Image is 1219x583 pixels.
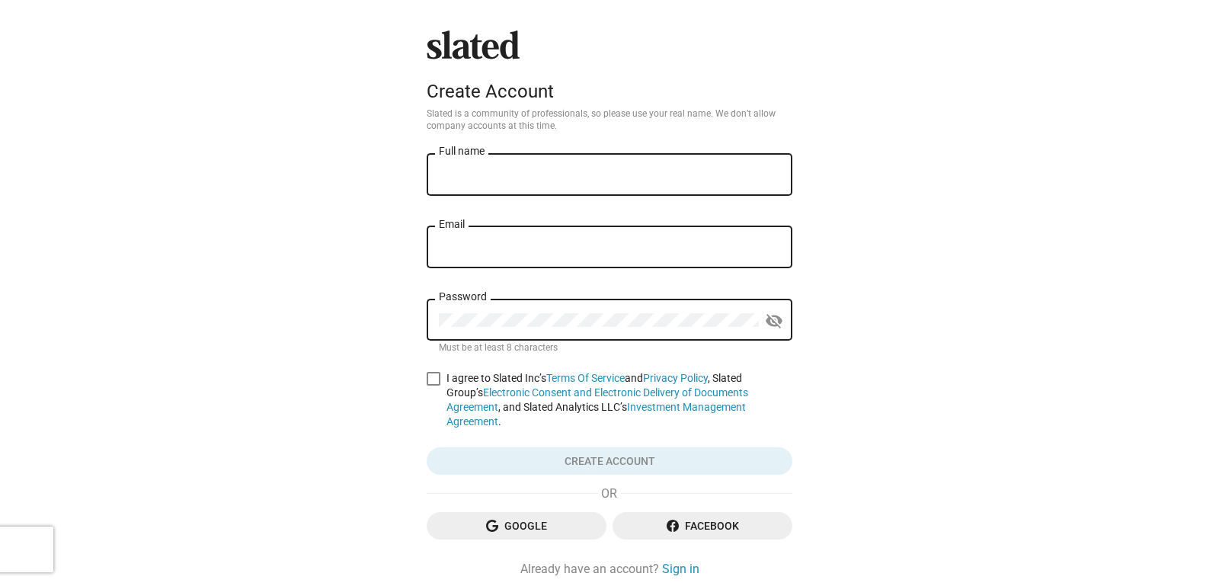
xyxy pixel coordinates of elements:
[546,372,625,384] a: Terms Of Service
[427,108,792,133] p: Slated is a community of professionals, so please use your real name. We don’t allow company acco...
[439,342,558,354] mat-hint: Must be at least 8 characters
[643,372,708,384] a: Privacy Policy
[427,30,792,108] sl-branding: Create Account
[759,306,789,336] button: Show password
[765,309,783,333] mat-icon: visibility_off
[625,512,780,540] span: Facebook
[427,512,606,540] button: Google
[439,512,594,540] span: Google
[446,371,792,429] span: I agree to Slated Inc’s and , Slated Group’s , and Slated Analytics LLC’s .
[613,512,792,540] button: Facebook
[427,81,792,102] div: Create Account
[446,386,748,413] a: Electronic Consent and Electronic Delivery of Documents Agreement
[662,561,699,577] a: Sign in
[427,561,792,577] div: Already have an account?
